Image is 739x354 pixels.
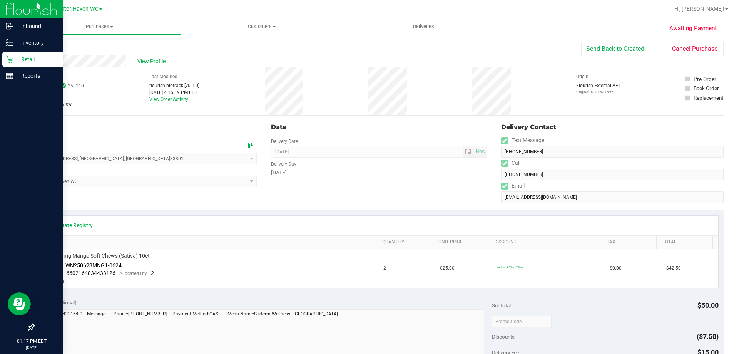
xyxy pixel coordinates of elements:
[610,265,622,272] span: $0.00
[8,292,31,315] iframe: Resource center
[149,89,199,96] div: [DATE] 4:15:19 PM EDT
[492,330,515,344] span: Discounts
[697,301,719,309] span: $50.00
[68,82,84,89] span: 258110
[47,221,93,229] a: View State Registry
[666,42,724,56] button: Cancel Purchase
[666,265,681,272] span: $42.50
[6,72,13,80] inline-svg: Reports
[662,239,709,245] a: Total
[492,302,511,309] span: Subtotal
[181,23,342,30] span: Customers
[3,338,60,345] p: 01:17 PM EDT
[149,73,177,80] label: Last Modified
[383,265,386,272] span: 2
[501,158,520,169] label: Call
[18,18,181,35] a: Purchases
[440,265,455,272] span: $25.00
[6,55,13,63] inline-svg: Retail
[501,169,724,180] input: Format: (999) 999-9999
[271,169,487,177] div: [DATE]
[271,161,296,168] label: Delivery Day
[13,55,60,64] p: Retail
[669,24,717,33] span: Awaiting Payment
[6,39,13,47] inline-svg: Inventory
[576,89,620,95] p: Original ID: 316245960
[13,22,60,31] p: Inbound
[149,97,188,102] a: View Order Activity
[45,239,373,245] a: SKU
[501,122,724,132] div: Delivery Contact
[694,84,719,92] div: Back Order
[151,270,154,276] span: 2
[497,265,523,269] span: senior: 15% off line
[44,252,150,260] span: WNA 10mg Mango Soft Chews (Sativa) 10ct
[576,73,589,80] label: Origin
[6,22,13,30] inline-svg: Inbound
[149,82,199,89] div: flourish-biotrack [v0.1.0]
[403,23,445,30] span: Deliveries
[607,239,654,245] a: Tax
[34,122,257,132] div: Location
[674,6,724,12] span: Hi, [PERSON_NAME]!
[343,18,505,35] a: Deliveries
[581,42,649,56] button: Send Back to Created
[501,135,544,146] label: Text Message
[248,142,253,150] div: Copy address to clipboard
[271,122,487,132] div: Date
[494,239,597,245] a: Discount
[576,82,620,95] div: Flourish External API
[492,316,552,327] input: Promo Code
[271,138,298,145] label: Delivery Date
[13,71,60,81] p: Reports
[181,18,343,35] a: Customers
[65,262,122,268] span: WN250623MNG1-0624
[694,94,723,102] div: Replacement
[119,271,147,276] span: Allocated Qty
[66,270,115,276] span: 6602164834433126
[137,57,168,65] span: View Profile
[55,6,99,12] span: Winter Haven WC
[13,38,60,47] p: Inventory
[60,82,66,89] span: In Sync
[501,146,724,158] input: Format: (999) 999-9999
[18,23,181,30] span: Purchases
[694,75,716,83] div: Pre-Order
[697,332,719,341] span: ($7.50)
[438,239,485,245] a: Unit Price
[3,345,60,351] p: [DATE]
[382,239,429,245] a: Quantity
[501,180,525,191] label: Email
